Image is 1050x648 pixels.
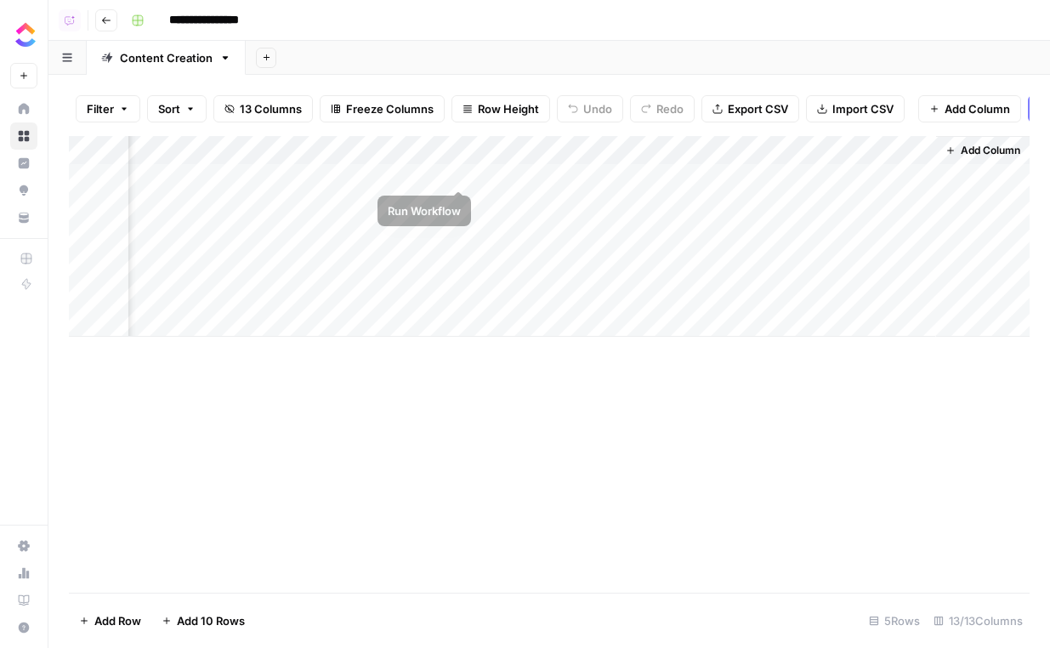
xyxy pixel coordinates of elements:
[701,95,799,122] button: Export CSV
[10,95,37,122] a: Home
[10,560,37,587] a: Usage
[728,100,788,117] span: Export CSV
[10,14,37,56] button: Workspace: ClickUp
[832,100,894,117] span: Import CSV
[630,95,695,122] button: Redo
[87,100,114,117] span: Filter
[177,612,245,629] span: Add 10 Rows
[69,607,151,634] button: Add Row
[939,139,1027,162] button: Add Column
[320,95,445,122] button: Freeze Columns
[918,95,1021,122] button: Add Column
[151,607,255,634] button: Add 10 Rows
[806,95,905,122] button: Import CSV
[478,100,539,117] span: Row Height
[557,95,623,122] button: Undo
[147,95,207,122] button: Sort
[10,587,37,614] a: Learning Hub
[10,150,37,177] a: Insights
[656,100,684,117] span: Redo
[10,177,37,204] a: Opportunities
[346,100,434,117] span: Freeze Columns
[10,614,37,641] button: Help + Support
[10,204,37,231] a: Your Data
[961,143,1020,158] span: Add Column
[158,100,180,117] span: Sort
[94,612,141,629] span: Add Row
[10,122,37,150] a: Browse
[10,532,37,560] a: Settings
[927,607,1030,634] div: 13/13 Columns
[120,49,213,66] div: Content Creation
[862,607,927,634] div: 5 Rows
[240,100,302,117] span: 13 Columns
[583,100,612,117] span: Undo
[451,95,550,122] button: Row Height
[213,95,313,122] button: 13 Columns
[945,100,1010,117] span: Add Column
[76,95,140,122] button: Filter
[10,20,41,50] img: ClickUp Logo
[87,41,246,75] a: Content Creation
